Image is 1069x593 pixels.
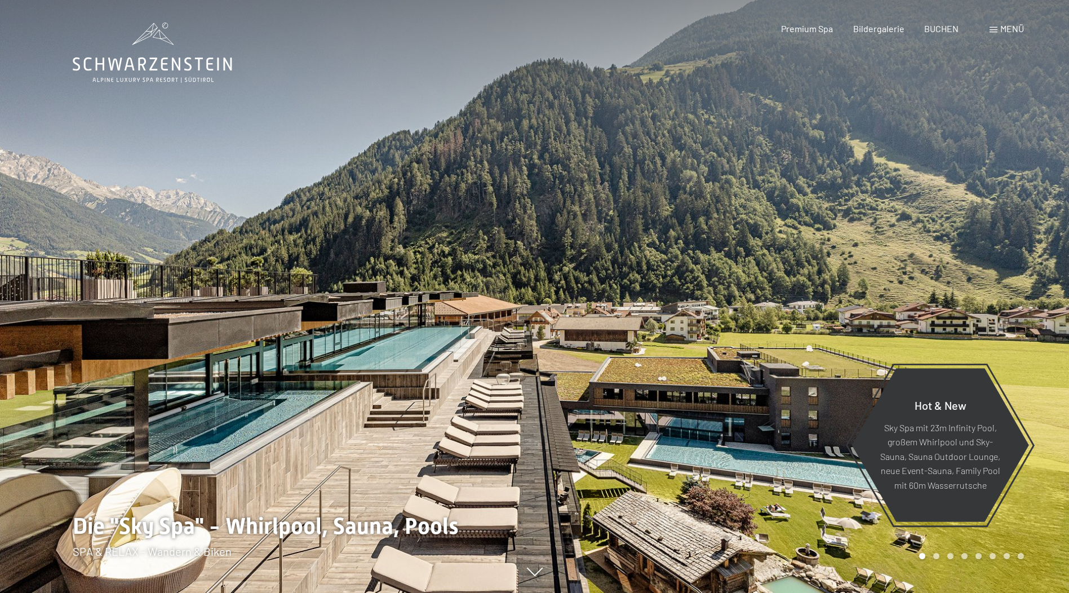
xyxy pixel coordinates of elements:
a: Hot & New Sky Spa mit 23m Infinity Pool, großem Whirlpool und Sky-Sauna, Sauna Outdoor Lounge, ne... [851,368,1030,523]
div: Carousel Page 2 [933,553,939,559]
div: Carousel Page 6 [990,553,996,559]
div: Carousel Page 7 [1004,553,1010,559]
div: Carousel Page 4 [961,553,968,559]
div: Carousel Page 5 [975,553,982,559]
div: Carousel Page 3 [947,553,953,559]
p: Sky Spa mit 23m Infinity Pool, großem Whirlpool und Sky-Sauna, Sauna Outdoor Lounge, neue Event-S... [879,420,1001,492]
span: Hot & New [915,398,966,411]
a: Premium Spa [781,23,833,34]
div: Carousel Pagination [915,553,1024,559]
div: Carousel Page 8 [1018,553,1024,559]
a: BUCHEN [924,23,959,34]
a: Bildergalerie [853,23,904,34]
div: Carousel Page 1 (Current Slide) [919,553,925,559]
span: Menü [1000,23,1024,34]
